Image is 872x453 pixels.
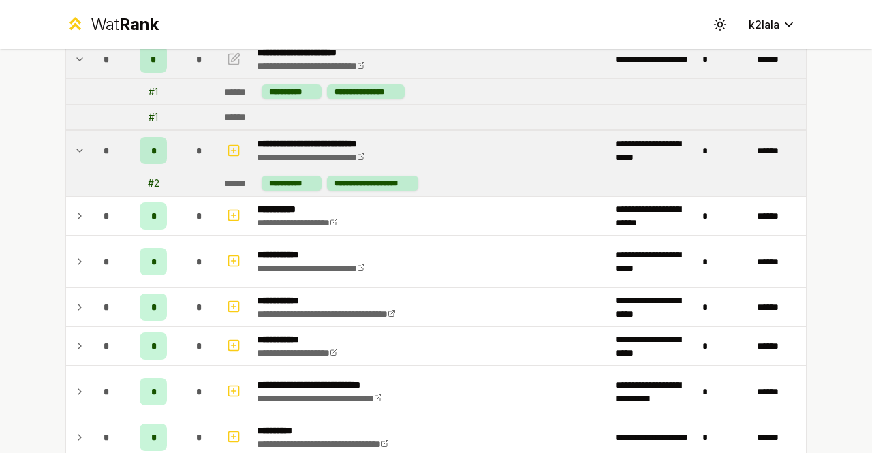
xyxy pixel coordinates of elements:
div: Wat [91,14,159,35]
a: WatRank [65,14,159,35]
span: Rank [119,14,159,34]
span: k2lala [749,16,779,33]
button: k2lala [738,12,807,37]
div: # 2 [148,176,159,190]
div: # 1 [149,110,158,124]
div: # 1 [149,85,158,99]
